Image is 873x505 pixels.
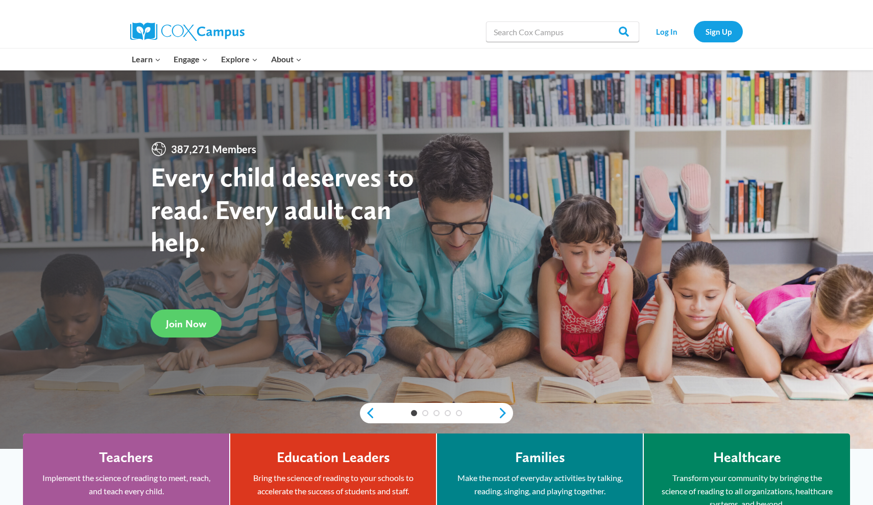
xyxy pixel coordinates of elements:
[99,449,153,466] h4: Teachers
[445,410,451,416] a: 4
[151,309,222,338] a: Join Now
[452,471,627,497] p: Make the most of everyday activities by talking, reading, singing, and playing together.
[644,21,743,42] nav: Secondary Navigation
[360,407,375,419] a: previous
[694,21,743,42] a: Sign Up
[644,21,689,42] a: Log In
[125,49,308,70] nav: Primary Navigation
[433,410,440,416] a: 3
[130,22,245,41] img: Cox Campus
[411,410,417,416] a: 1
[38,471,214,497] p: Implement the science of reading to meet, reach, and teach every child.
[422,410,428,416] a: 2
[221,53,258,66] span: Explore
[167,141,260,157] span: 387,271 Members
[166,318,206,330] span: Join Now
[271,53,302,66] span: About
[515,449,565,466] h4: Families
[456,410,462,416] a: 5
[277,449,390,466] h4: Education Leaders
[174,53,208,66] span: Engage
[498,407,513,419] a: next
[151,160,414,258] strong: Every child deserves to read. Every adult can help.
[486,21,639,42] input: Search Cox Campus
[713,449,781,466] h4: Healthcare
[360,403,513,423] div: content slider buttons
[132,53,161,66] span: Learn
[246,471,421,497] p: Bring the science of reading to your schools to accelerate the success of students and staff.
